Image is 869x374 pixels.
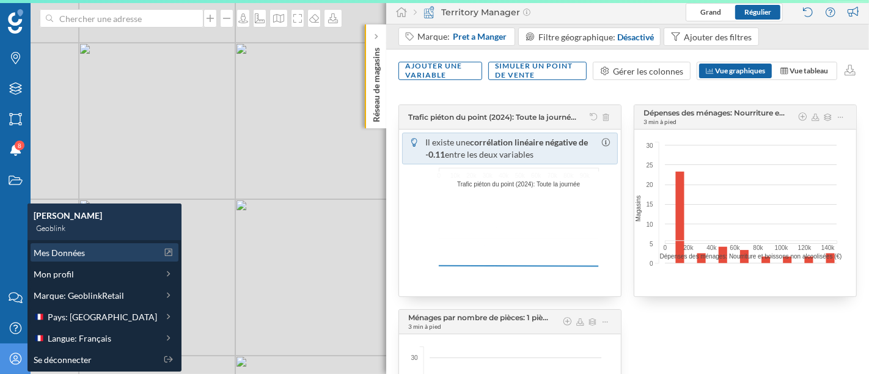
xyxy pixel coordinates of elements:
div: Ajouter une variable [399,57,482,85]
span: Filtre géographique: [538,32,615,42]
text: 20k [683,244,694,251]
text: 120k [798,244,812,251]
span: Il existe une [426,137,471,147]
text: 10k [450,172,461,179]
span: Vue graphiques [716,66,766,75]
text: 30k [483,172,493,179]
span: Pays: [GEOGRAPHIC_DATA] [48,310,157,323]
img: territory-manager.svg [423,6,435,18]
div: Territory Manager [414,6,530,18]
span: 20 [647,180,653,189]
div: Geoblink [34,222,175,234]
span: Assistance [20,9,79,20]
span: Se déconnecter [34,353,92,366]
text: 140k [821,244,835,251]
span: Langue: Français [48,332,111,345]
span: 10 [647,219,653,229]
span: 15 [647,200,653,209]
text: Trafic piéton du point (2024): Toute la journée [457,181,581,188]
span: Grand [700,7,721,16]
text: 90k [580,172,590,179]
div: Désactivé [617,31,654,43]
span: Dépenses des ménages: Nourriture et boissons non alcoolisées [643,108,785,117]
div: 3 min à pied [643,117,676,126]
span: 30 [647,141,653,150]
text: 50k [515,172,526,179]
text: 20k [466,172,477,179]
div: Gérer les colonnes [614,65,684,78]
span: 8 [18,139,21,152]
span: corrélation linéaire négative de -0.11 [426,137,588,159]
text: 70k [548,172,558,179]
span: Marque: GeoblinkRetail [34,289,124,302]
text: 40k [499,172,509,179]
span: Vue tableau [790,66,829,75]
text: 0 [438,172,441,179]
p: Réseau de magasins [370,43,383,122]
span: Trafic piéton du point (2024): Toute la journée et Dépenses des ménages: Nourriture et boissons n... [408,112,577,122]
div: [PERSON_NAME] [34,210,175,222]
span: Mes Données [34,246,85,259]
text: 80k [754,244,764,251]
span: 0 [650,259,653,268]
img: Logo Geoblink [8,9,23,34]
span: 25 [647,160,653,169]
text: Dépenses des ménages: Nourriture et boissons non alcoolisées (€) [660,253,842,260]
span: Mon profil [34,268,74,280]
text: 60k [730,244,741,251]
div: Marque: [417,31,508,43]
text: 80k [563,172,574,179]
div: 3 min à pied [408,322,441,331]
text: 100k [775,244,789,251]
div: Simuler un point de vente [489,57,586,85]
span: Régulier [744,7,771,16]
span: 5 [650,239,653,248]
span: 30 [411,353,418,362]
div: Ajouter des filtres [684,31,752,43]
span: Ménages par nombre de pièces: 1 pièce [408,313,550,322]
text: 40k [706,244,717,251]
span: entre les deux variables [446,149,534,159]
text: Magasins [635,196,642,222]
text: 60k [531,172,541,179]
span: Pret a Manger [453,31,507,43]
text: 0 [664,244,667,251]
